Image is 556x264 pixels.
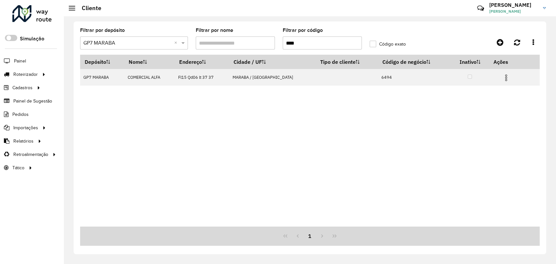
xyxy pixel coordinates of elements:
[124,55,175,69] th: Nome
[378,55,451,69] th: Código de negócio
[12,111,29,118] span: Pedidos
[13,71,38,78] span: Roteirizador
[80,26,125,34] label: Filtrar por depósito
[489,8,538,14] span: [PERSON_NAME]
[283,26,323,34] label: Filtrar por código
[13,124,38,131] span: Importações
[229,69,316,86] td: MARABA / [GEOGRAPHIC_DATA]
[175,55,229,69] th: Endereço
[80,69,124,86] td: GP7 MARABA
[229,55,316,69] th: Cidade / UF
[14,58,26,64] span: Painel
[304,230,316,242] button: 1
[489,2,538,8] h3: [PERSON_NAME]
[75,5,101,12] h2: Cliente
[451,55,489,69] th: Inativo
[474,1,488,15] a: Contato Rápido
[489,55,528,69] th: Ações
[13,151,48,158] span: Retroalimentação
[12,84,33,91] span: Cadastros
[20,35,44,43] label: Simulação
[316,55,378,69] th: Tipo de cliente
[80,55,124,69] th: Depósito
[378,69,451,86] td: 6494
[13,98,52,104] span: Painel de Sugestão
[174,39,180,47] span: Clear all
[13,138,34,145] span: Relatórios
[370,41,406,48] label: Código exato
[196,26,233,34] label: Filtrar por nome
[175,69,229,86] td: Fl15 Qd06 lt 37 37
[124,69,175,86] td: COMERCIAL ALFA
[12,164,24,171] span: Tático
